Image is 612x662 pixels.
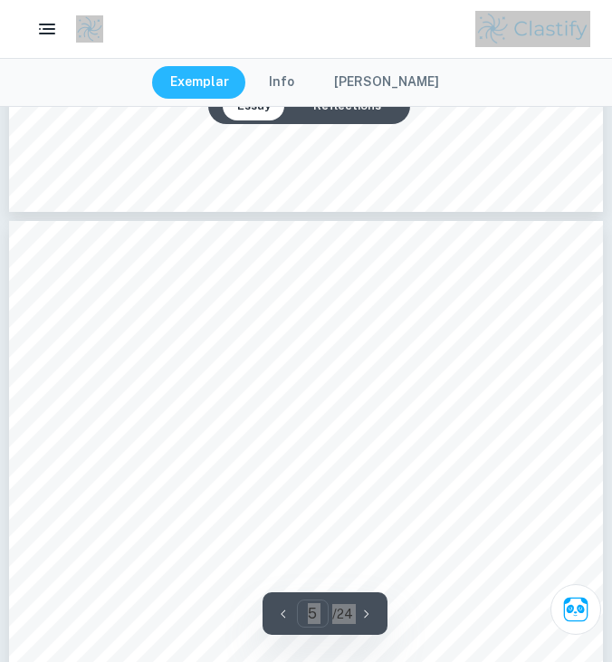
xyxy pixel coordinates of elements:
[332,604,353,624] p: / 24
[76,15,103,43] img: Clastify logo
[550,584,601,635] button: Ask Clai
[316,66,457,99] button: [PERSON_NAME]
[475,11,590,47] img: Clastify logo
[152,66,247,99] button: Exemplar
[251,66,312,99] button: Info
[65,15,103,43] a: Clastify logo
